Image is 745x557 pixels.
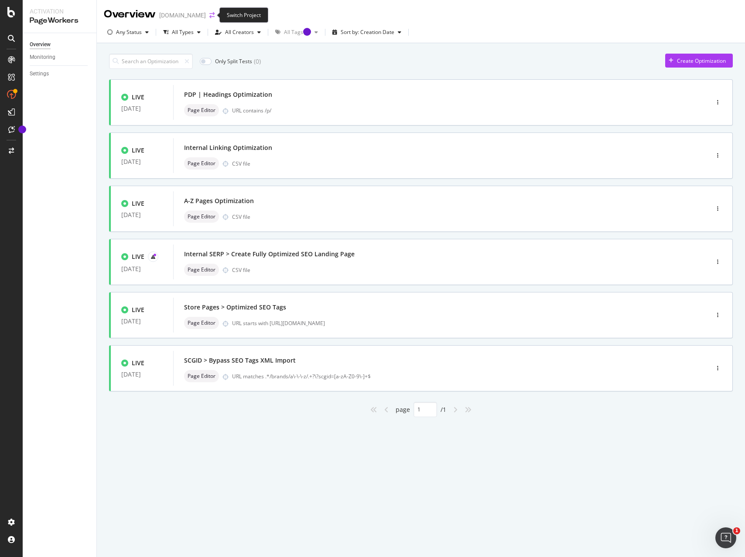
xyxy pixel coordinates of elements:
div: All Types [172,30,194,35]
div: [DATE] [121,265,163,272]
button: All TagsTooltip anchor [272,25,321,39]
div: neutral label [184,211,219,223]
button: All Types [160,25,204,39]
div: LIVE [132,93,144,102]
div: Only Split Tests [215,58,252,65]
div: [DATE] [121,211,163,218]
div: Sort by: Creation Date [341,30,394,35]
span: Page Editor [188,108,215,113]
div: neutral label [184,370,219,382]
div: LIVE [132,199,144,208]
div: [DATE] [121,105,163,112]
button: Create Optimization [665,54,733,68]
div: neutral label [184,104,219,116]
div: LIVE [132,359,144,367]
div: CSV file [232,213,250,221]
div: CSV file [232,266,250,274]
div: URL contains /p/ [232,107,672,114]
div: CSV file [232,160,250,167]
div: [DATE] [121,318,163,325]
div: Internal Linking Optimization [184,143,272,152]
input: Search an Optimization [109,54,193,69]
div: angle-right [450,403,461,417]
div: angles-right [461,403,475,417]
div: Internal SERP > Create Fully Optimized SEO Landing Page [184,250,355,258]
div: Activation [30,7,89,16]
div: Create Optimization [677,57,726,65]
div: LIVE [132,306,144,314]
div: Store Pages > Optimized SEO Tags [184,303,286,312]
div: page / 1 [396,402,446,417]
div: Tooltip anchor [18,126,26,133]
iframe: Intercom live chat [715,527,736,548]
span: 1 [733,527,740,534]
button: Any Status [104,25,152,39]
a: Monitoring [30,53,90,62]
div: URL matches .*/brands/a\-\-\-z/.+?\?scgid=[a-zA-Z0-9\-]+$ [232,373,672,380]
button: All Creators [212,25,264,39]
div: A-Z Pages Optimization [184,197,254,205]
span: Page Editor [188,374,215,379]
div: Tooltip anchor [303,28,311,36]
div: LIVE [132,146,144,155]
div: angle-left [381,403,392,417]
div: URL starts with [URL][DOMAIN_NAME] [232,319,672,327]
div: [DATE] [121,371,163,378]
div: Overview [30,40,51,49]
span: Page Editor [188,214,215,219]
div: Monitoring [30,53,55,62]
div: Settings [30,69,49,78]
div: Overview [104,7,156,22]
div: All Creators [225,30,254,35]
button: Sort by: Creation Date [329,25,405,39]
div: neutral label [184,264,219,276]
a: Settings [30,69,90,78]
div: LIVE [132,252,144,261]
div: PageWorkers [30,16,89,26]
div: angles-left [367,403,381,417]
div: ( 0 ) [254,57,261,66]
div: [DATE] [121,158,163,165]
span: Page Editor [188,161,215,166]
div: PDP | Headings Optimization [184,90,272,99]
span: Page Editor [188,320,215,326]
div: SCGID > Bypass SEO Tags XML Import [184,356,296,365]
div: All Tags [284,30,311,35]
div: neutral label [184,157,219,170]
div: neutral label [184,317,219,329]
div: arrow-right-arrow-left [209,12,215,18]
div: Switch Project [219,7,268,23]
a: Overview [30,40,90,49]
span: Page Editor [188,267,215,272]
div: Any Status [116,30,142,35]
div: [DOMAIN_NAME] [159,11,206,20]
